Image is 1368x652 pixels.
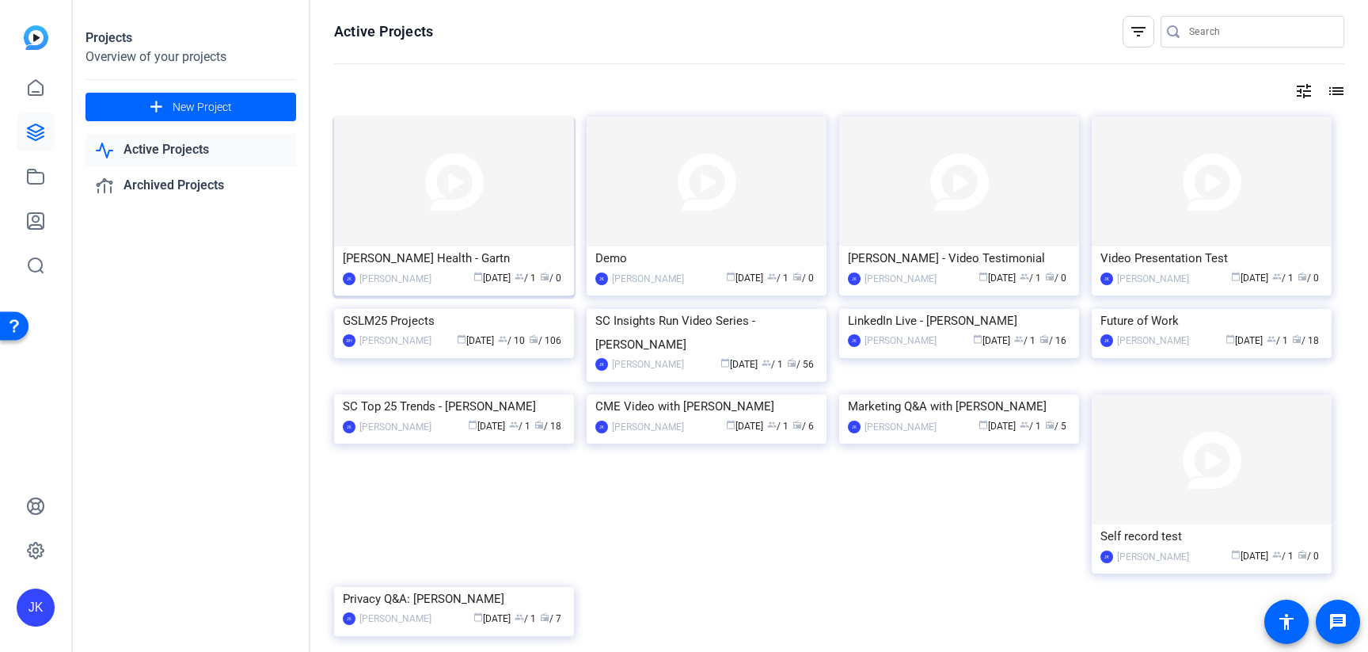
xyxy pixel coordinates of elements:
span: [DATE] [1231,273,1268,284]
span: radio [787,358,796,368]
mat-icon: add [146,97,166,117]
span: [DATE] [720,359,758,370]
span: / 10 [498,335,525,346]
span: group [1267,334,1276,344]
div: Self record test [1100,524,1323,548]
div: JK [343,273,355,285]
span: radio [1298,272,1307,281]
span: / 1 [767,421,788,432]
div: [PERSON_NAME] [612,271,684,287]
div: SC Top 25 Trends - [PERSON_NAME] [343,395,565,418]
div: JK [343,612,355,625]
div: [PERSON_NAME] [1117,549,1189,565]
div: Overview of your projects [85,48,296,67]
div: JK [848,421,861,433]
span: / 1 [1267,335,1288,346]
span: [DATE] [473,613,511,624]
span: / 1 [509,421,530,432]
span: radio [529,334,538,344]
span: / 1 [762,359,783,370]
div: [PERSON_NAME] - Video Testimonial [848,246,1070,270]
span: / 1 [1020,421,1041,432]
span: / 0 [1298,273,1319,284]
div: CME Video with [PERSON_NAME] [595,395,818,418]
div: [PERSON_NAME] [359,333,431,349]
div: [PERSON_NAME] [612,357,684,372]
span: [DATE] [468,421,505,432]
span: / 1 [1020,273,1041,284]
mat-icon: message [1328,612,1347,631]
span: / 18 [1292,335,1319,346]
a: Archived Projects [85,170,296,202]
span: radio [792,420,802,429]
span: / 18 [534,421,561,432]
div: [PERSON_NAME] Health - Gartn [343,246,565,270]
div: Future of Work [1100,309,1323,333]
span: [DATE] [978,273,1016,284]
span: radio [1292,334,1301,344]
span: [DATE] [726,421,763,432]
span: group [1020,420,1029,429]
span: radio [792,272,802,281]
mat-icon: accessibility [1277,612,1296,631]
div: JK [343,421,355,433]
span: calendar_today [457,334,466,344]
span: radio [540,612,549,622]
div: JK [1100,551,1113,563]
span: calendar_today [1231,550,1241,559]
span: / 0 [792,273,814,284]
div: Privacy Q&A: [PERSON_NAME] [343,587,565,611]
div: [PERSON_NAME] [612,419,684,435]
span: group [509,420,519,429]
span: / 0 [540,273,561,284]
span: radio [1045,272,1054,281]
span: / 106 [529,335,561,346]
div: [PERSON_NAME] [864,419,937,435]
span: calendar_today [726,272,735,281]
div: [PERSON_NAME] [864,271,937,287]
span: / 6 [792,421,814,432]
span: group [515,612,524,622]
h1: Active Projects [334,22,433,41]
span: [DATE] [473,273,511,284]
span: group [1014,334,1024,344]
div: JK [595,358,608,371]
span: calendar_today [726,420,735,429]
span: / 1 [1272,551,1294,562]
div: SC Insights Run Video Series - [PERSON_NAME] [595,309,818,357]
span: group [762,358,771,368]
span: / 16 [1039,335,1066,346]
span: / 5 [1045,421,1066,432]
span: [DATE] [1225,335,1263,346]
div: JK [848,273,861,285]
span: / 0 [1045,273,1066,284]
div: [PERSON_NAME] [359,611,431,627]
span: calendar_today [473,272,483,281]
span: group [1020,272,1029,281]
mat-icon: list [1325,82,1344,101]
span: / 56 [787,359,814,370]
span: radio [1298,550,1307,559]
span: calendar_today [978,272,988,281]
span: [DATE] [726,273,763,284]
div: [PERSON_NAME] [1117,271,1189,287]
div: Marketing Q&A with [PERSON_NAME] [848,395,1070,418]
span: / 1 [767,273,788,284]
div: JK [595,273,608,285]
span: calendar_today [473,612,483,622]
div: Video Presentation Test [1100,246,1323,270]
span: / 0 [1298,551,1319,562]
span: calendar_today [1231,272,1241,281]
div: [PERSON_NAME] [864,333,937,349]
div: [PERSON_NAME] [1117,333,1189,349]
a: Active Projects [85,134,296,166]
div: Demo [595,246,818,270]
span: / 1 [1272,273,1294,284]
div: LinkedIn Live - [PERSON_NAME] [848,309,1070,333]
span: / 1 [1014,335,1035,346]
span: radio [1045,420,1054,429]
div: JK [1100,273,1113,285]
div: JK [1100,334,1113,347]
div: JK [17,589,55,627]
span: / 1 [515,273,536,284]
